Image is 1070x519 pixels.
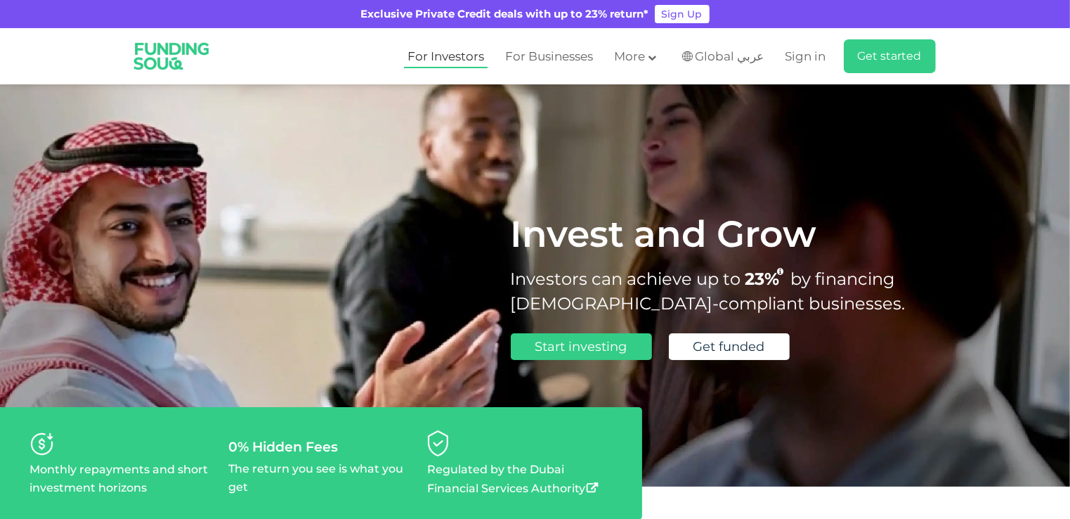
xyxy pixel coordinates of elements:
[682,51,693,61] img: SA Flag
[614,49,645,63] span: More
[502,45,596,68] a: For Businesses
[428,430,448,456] img: diversifyYourPortfolioByLending
[228,439,413,455] div: 0% Hidden Fees
[511,212,817,256] span: Invest and Grow
[535,339,627,354] span: Start investing
[30,432,54,456] img: personaliseYourRisk
[655,5,710,23] a: Sign Up
[30,461,214,497] p: Monthly repayments and short investment horizons
[745,269,791,289] span: 23%
[428,461,613,498] p: Regulated by the Dubai Financial Services Authority
[778,268,784,276] i: 23% IRR (expected) ~ 15% Net yield (expected)
[511,269,906,314] span: by financing [DEMOGRAPHIC_DATA]-compliant businesses.
[511,333,652,360] a: Start investing
[782,45,826,68] a: Sign in
[858,49,922,63] span: Get started
[124,31,219,82] img: Logo
[669,333,790,360] a: Get funded
[404,45,488,68] a: For Investors
[696,49,764,65] span: Global عربي
[785,49,826,63] span: Sign in
[361,6,649,23] div: Exclusive Private Credit deals with up to 23% return*
[693,339,765,354] span: Get funded
[511,269,741,289] span: Investors can achieve up to
[228,460,413,496] p: The return you see is what you get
